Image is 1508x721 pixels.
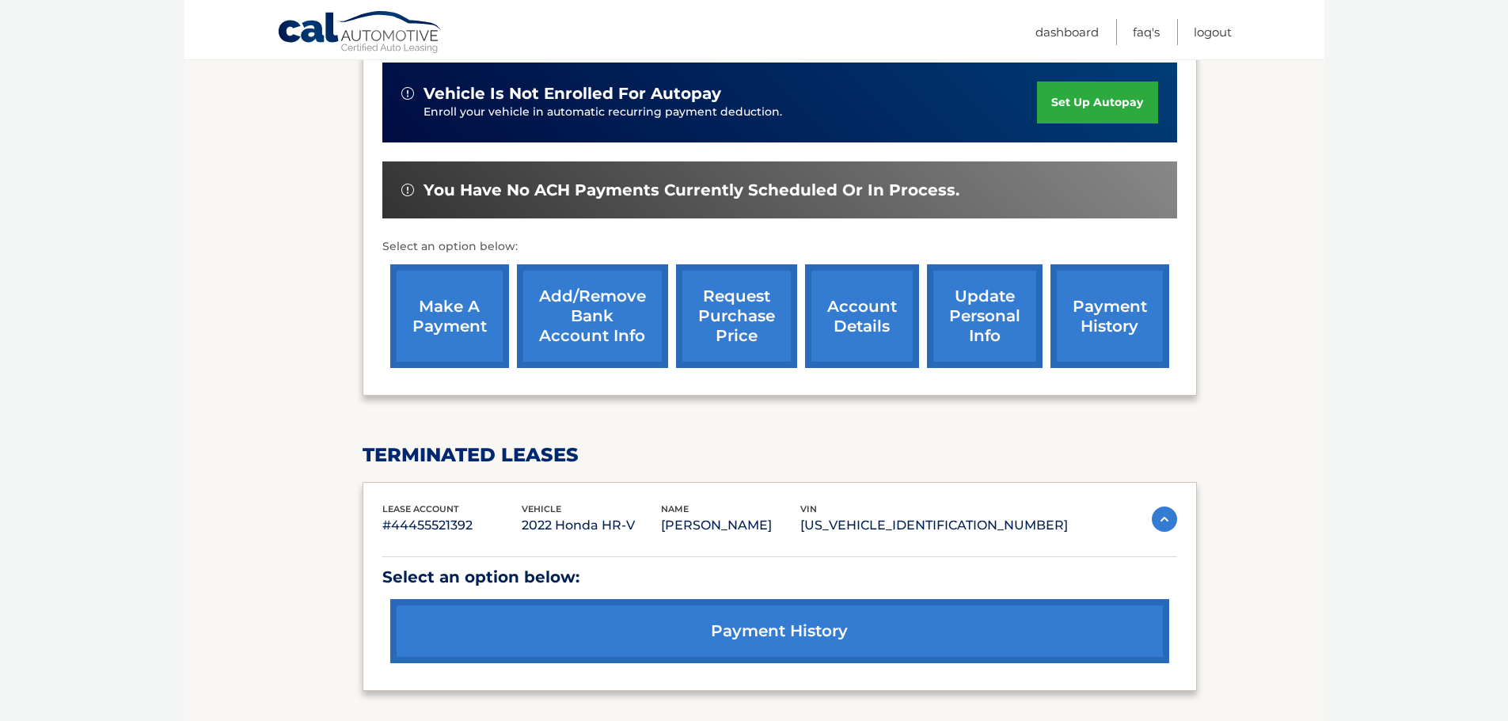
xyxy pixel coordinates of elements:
span: You have no ACH payments currently scheduled or in process. [424,180,959,200]
span: vehicle [522,503,561,514]
p: [US_VEHICLE_IDENTIFICATION_NUMBER] [800,514,1068,537]
a: make a payment [390,264,509,368]
p: #44455521392 [382,514,522,537]
img: alert-white.svg [401,184,414,196]
a: Cal Automotive [277,10,443,56]
p: Select an option below: [382,564,1177,591]
h2: terminated leases [363,443,1197,467]
span: lease account [382,503,459,514]
a: Add/Remove bank account info [517,264,668,368]
span: vin [800,503,817,514]
span: vehicle is not enrolled for autopay [424,84,721,104]
a: request purchase price [676,264,797,368]
a: Logout [1194,19,1232,45]
a: payment history [390,599,1169,663]
span: name [661,503,689,514]
img: alert-white.svg [401,87,414,100]
img: accordion-active.svg [1152,507,1177,532]
a: account details [805,264,919,368]
p: Enroll your vehicle in automatic recurring payment deduction. [424,104,1038,121]
a: payment history [1050,264,1169,368]
a: FAQ's [1133,19,1160,45]
p: [PERSON_NAME] [661,514,800,537]
p: 2022 Honda HR-V [522,514,661,537]
p: Select an option below: [382,237,1177,256]
a: set up autopay [1037,82,1157,123]
a: update personal info [927,264,1043,368]
a: Dashboard [1035,19,1099,45]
